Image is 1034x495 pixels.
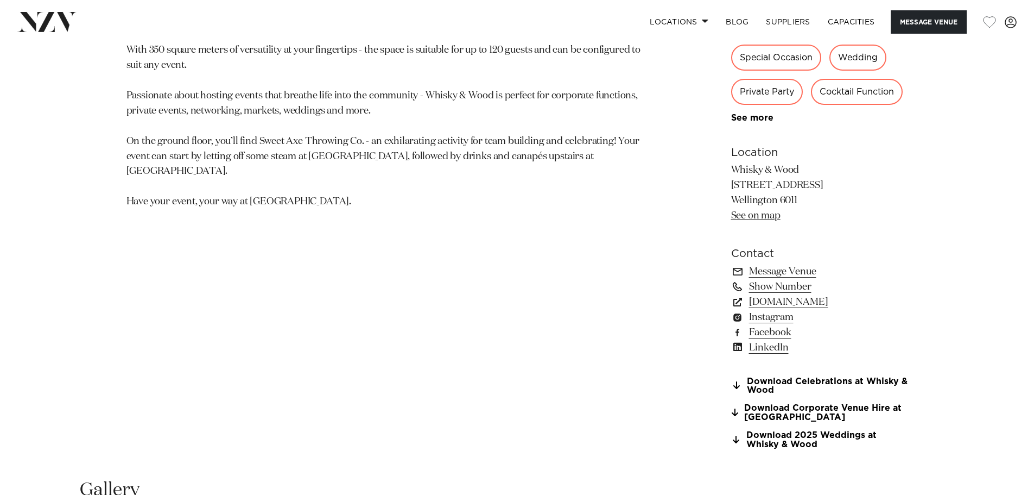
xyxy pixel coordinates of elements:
[829,45,886,71] div: Wedding
[731,279,908,295] a: Show Number
[731,340,908,355] a: LinkedIn
[731,211,781,221] a: See on map
[126,28,654,210] p: Located in [GEOGRAPHIC_DATA]’s capital city, [GEOGRAPHIC_DATA] provides an inclusive and accessib...
[731,377,908,396] a: Download Celebrations at Whisky & Wood
[731,45,821,71] div: Special Occasion
[17,12,77,32] img: nzv-logo.png
[731,79,803,105] div: Private Party
[731,431,908,449] a: Download 2025 Weddings at Whisky & Wood
[731,404,908,422] a: Download Corporate Venue Hire at [GEOGRAPHIC_DATA]
[731,325,908,340] a: Facebook
[819,10,884,34] a: Capacities
[731,310,908,325] a: Instagram
[731,264,908,279] a: Message Venue
[731,246,908,262] h6: Contact
[641,10,717,34] a: Locations
[731,163,908,224] p: Whisky & Wood [STREET_ADDRESS] Wellington 6011
[731,145,908,161] h6: Location
[717,10,757,34] a: BLOG
[757,10,819,34] a: SUPPLIERS
[811,79,903,105] div: Cocktail Function
[891,10,967,34] button: Message Venue
[731,295,908,310] a: [DOMAIN_NAME]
